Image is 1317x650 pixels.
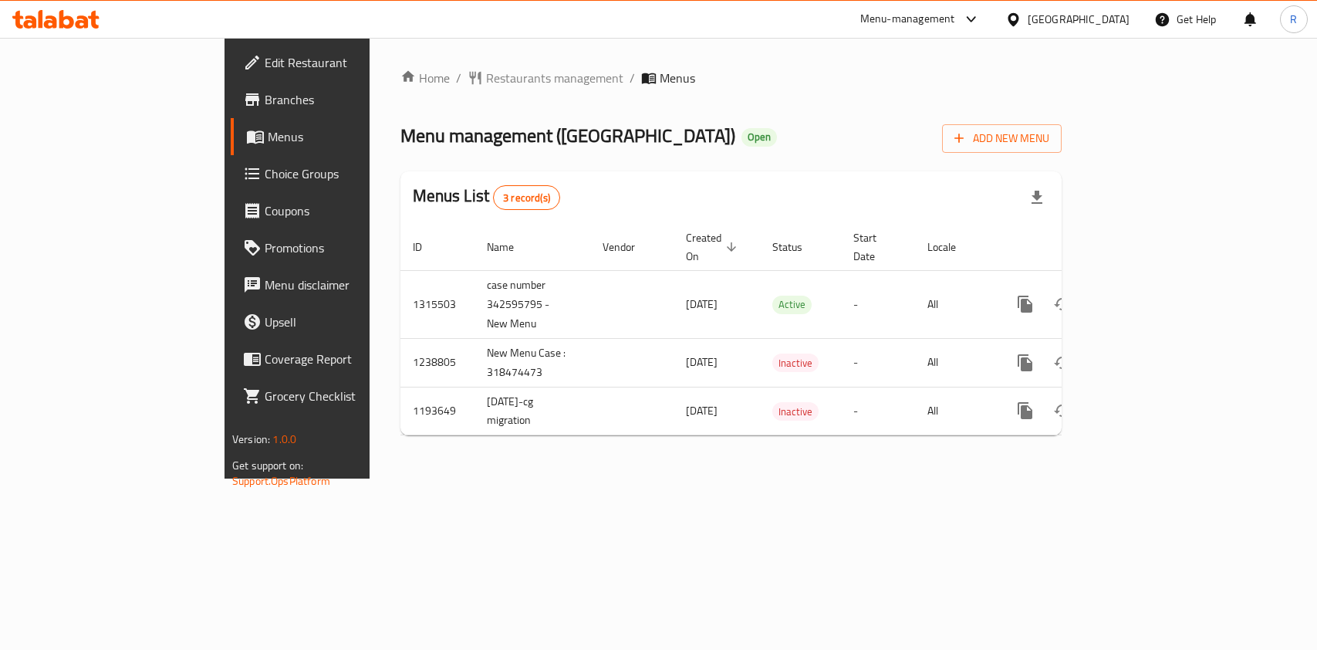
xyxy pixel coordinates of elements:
[772,354,819,372] div: Inactive
[231,377,444,415] a: Grocery Checklist
[853,229,897,266] span: Start Date
[1007,286,1044,323] button: more
[231,81,444,118] a: Branches
[860,10,955,29] div: Menu-management
[400,118,735,153] span: Menu management ( [GEOGRAPHIC_DATA] )
[772,402,819,421] div: Inactive
[686,229,741,266] span: Created On
[474,387,590,435] td: [DATE]-cg migration
[265,90,432,109] span: Branches
[841,387,915,435] td: -
[231,118,444,155] a: Menus
[272,429,296,449] span: 1.0.0
[265,350,432,368] span: Coverage Report
[1044,392,1081,429] button: Change Status
[686,352,718,372] span: [DATE]
[927,238,976,256] span: Locale
[915,338,995,387] td: All
[841,338,915,387] td: -
[995,224,1167,271] th: Actions
[915,270,995,338] td: All
[231,303,444,340] a: Upsell
[232,455,303,476] span: Get support on:
[942,124,1062,153] button: Add New Menu
[660,69,695,87] span: Menus
[265,239,432,257] span: Promotions
[1028,11,1130,28] div: [GEOGRAPHIC_DATA]
[1007,392,1044,429] button: more
[413,185,560,210] h2: Menus List
[772,296,812,313] span: Active
[772,296,812,314] div: Active
[493,185,560,210] div: Total records count
[232,471,330,491] a: Support.OpsPlatform
[231,229,444,266] a: Promotions
[772,238,822,256] span: Status
[1018,179,1055,216] div: Export file
[265,53,432,72] span: Edit Restaurant
[841,270,915,338] td: -
[494,191,559,205] span: 3 record(s)
[231,44,444,81] a: Edit Restaurant
[232,429,270,449] span: Version:
[741,128,777,147] div: Open
[1007,344,1044,381] button: more
[474,270,590,338] td: case number 342595795 - New Menu
[265,276,432,294] span: Menu disclaimer
[265,313,432,331] span: Upsell
[400,224,1167,436] table: enhanced table
[1290,11,1297,28] span: R
[630,69,635,87] li: /
[268,127,432,146] span: Menus
[487,238,534,256] span: Name
[456,69,461,87] li: /
[686,401,718,421] span: [DATE]
[231,155,444,192] a: Choice Groups
[603,238,655,256] span: Vendor
[686,294,718,314] span: [DATE]
[400,69,1062,87] nav: breadcrumb
[265,387,432,405] span: Grocery Checklist
[772,354,819,372] span: Inactive
[474,338,590,387] td: New Menu Case : 318474473
[486,69,623,87] span: Restaurants management
[231,340,444,377] a: Coverage Report
[741,130,777,144] span: Open
[954,129,1049,148] span: Add New Menu
[468,69,623,87] a: Restaurants management
[231,266,444,303] a: Menu disclaimer
[772,403,819,421] span: Inactive
[1044,286,1081,323] button: Change Status
[265,164,432,183] span: Choice Groups
[265,201,432,220] span: Coupons
[413,238,442,256] span: ID
[915,387,995,435] td: All
[231,192,444,229] a: Coupons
